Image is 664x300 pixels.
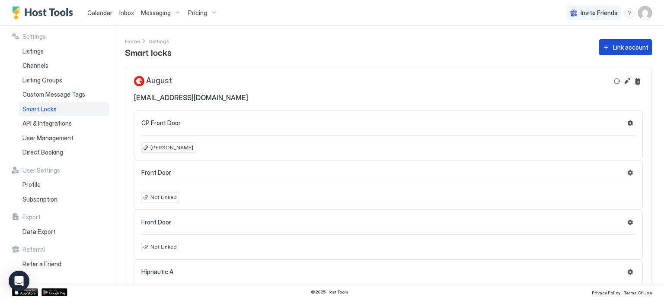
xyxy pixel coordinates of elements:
[19,58,109,73] a: Channels
[134,93,248,102] span: [EMAIL_ADDRESS][DOMAIN_NAME]
[141,218,171,226] span: Front Door
[19,224,109,239] a: Data Export
[22,260,61,268] span: Refer a Friend
[22,120,72,127] span: API & Integrations
[311,289,348,295] span: © 2025 Host Tools
[22,105,57,113] span: Smart Locks
[150,243,177,251] span: Not Linked
[188,9,207,17] span: Pricing
[22,167,60,174] span: User Settings
[22,148,63,156] span: Direct Booking
[149,36,169,45] div: Breadcrumb
[19,73,109,88] a: Listing Groups
[581,9,617,17] span: Invite Friends
[125,36,140,45] div: Breadcrumb
[87,9,112,16] span: Calendar
[119,9,134,16] span: Inbox
[19,102,109,117] a: Smart Locks
[149,36,169,45] a: Settings
[19,145,109,160] a: Direct Booking
[624,290,652,295] span: Terms Of Use
[632,76,643,86] button: Delete
[22,91,85,98] span: Custom Message Tags
[622,76,632,86] button: Edit
[12,288,38,296] a: App Store
[22,196,57,203] span: Subscription
[612,76,622,86] button: Refresh
[19,131,109,145] a: User Management
[141,268,173,276] span: Hipnautic A
[624,287,652,297] a: Terms Of Use
[22,62,48,69] span: Channels
[125,38,140,44] span: Home
[19,44,109,59] a: Listings
[22,213,41,221] span: Export
[141,119,181,127] span: CP Front Door
[19,116,109,131] a: API & Integrations
[19,192,109,207] a: Subscription
[12,6,77,19] a: Host Tools Logo
[149,38,169,44] span: Settings
[87,8,112,17] a: Calendar
[141,9,171,17] span: Messaging
[19,257,109,272] a: Refer a Friend
[599,39,652,55] button: Link account
[141,169,171,177] span: Front Door
[624,8,635,18] div: menu
[592,290,620,295] span: Privacy Policy
[150,144,193,152] span: [PERSON_NAME]
[22,76,62,84] span: Listing Groups
[638,6,652,20] div: User profile
[150,193,177,201] span: Not Linked
[19,87,109,102] a: Custom Message Tags
[613,43,648,52] div: Link account
[125,45,172,58] span: Smart locks
[19,177,109,192] a: Profile
[22,228,56,236] span: Data Export
[625,167,635,178] button: Settings
[625,118,635,128] button: Settings
[41,288,67,296] a: Google Play Store
[125,36,140,45] a: Home
[22,181,41,189] span: Profile
[119,8,134,17] a: Inbox
[625,217,635,227] button: Settings
[592,287,620,297] a: Privacy Policy
[22,246,45,253] span: Referral
[22,47,44,55] span: Listings
[22,134,73,142] span: User Management
[22,33,46,41] span: Settings
[625,267,635,277] button: Settings
[9,271,29,291] div: Open Intercom Messenger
